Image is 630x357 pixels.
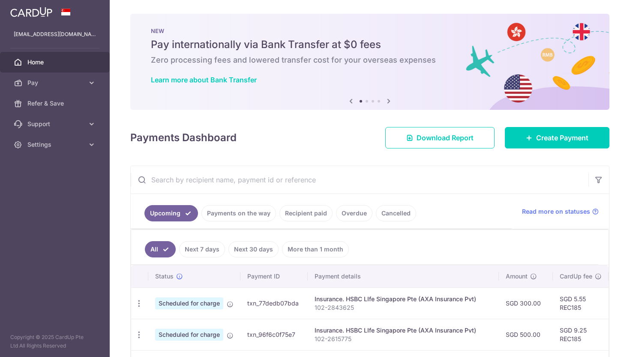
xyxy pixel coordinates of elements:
p: 102-2615775 [315,335,492,343]
img: CardUp [10,7,52,17]
td: txn_77dedb07bda [240,287,308,319]
a: Next 7 days [179,241,225,257]
td: SGD 500.00 [499,319,553,350]
p: [EMAIL_ADDRESS][DOMAIN_NAME] [14,30,96,39]
span: Refer & Save [27,99,84,108]
span: Pay [27,79,84,87]
span: Home [27,58,84,67]
td: SGD 300.00 [499,287,553,319]
a: Learn more about Bank Transfer [151,76,257,84]
a: Overdue [336,205,372,221]
div: Insurance. HSBC LIfe Singapore Pte (AXA Insurance Pvt) [315,295,492,303]
p: 102-2843625 [315,303,492,312]
a: Upcoming [144,205,198,221]
span: Download Report [417,133,474,143]
th: Payment ID [240,265,308,287]
span: Read more on statuses [522,207,590,216]
span: Status [155,272,174,281]
a: Payments on the way [201,205,276,221]
a: Download Report [385,127,495,148]
span: Amount [506,272,528,281]
td: txn_96f6c0f75e7 [240,319,308,350]
a: Read more on statuses [522,207,599,216]
h6: Zero processing fees and lowered transfer cost for your overseas expenses [151,55,589,65]
a: Create Payment [505,127,609,148]
h5: Pay internationally via Bank Transfer at $0 fees [151,38,589,51]
th: Payment details [308,265,499,287]
a: Next 30 days [228,241,279,257]
h4: Payments Dashboard [130,130,237,145]
td: SGD 9.25 REC185 [553,319,609,350]
div: Insurance. HSBC LIfe Singapore Pte (AXA Insurance Pvt) [315,326,492,335]
p: NEW [151,27,589,34]
span: CardUp fee [560,272,592,281]
span: Scheduled for charge [155,329,223,341]
a: All [145,241,176,257]
span: Scheduled for charge [155,297,223,309]
a: Recipient paid [279,205,333,221]
input: Search by recipient name, payment id or reference [131,166,588,194]
span: Create Payment [536,133,588,143]
span: Support [27,120,84,128]
td: SGD 5.55 REC185 [553,287,609,319]
a: More than 1 month [282,241,349,257]
img: Bank transfer banner [130,14,609,110]
a: Cancelled [376,205,416,221]
span: Settings [27,140,84,149]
